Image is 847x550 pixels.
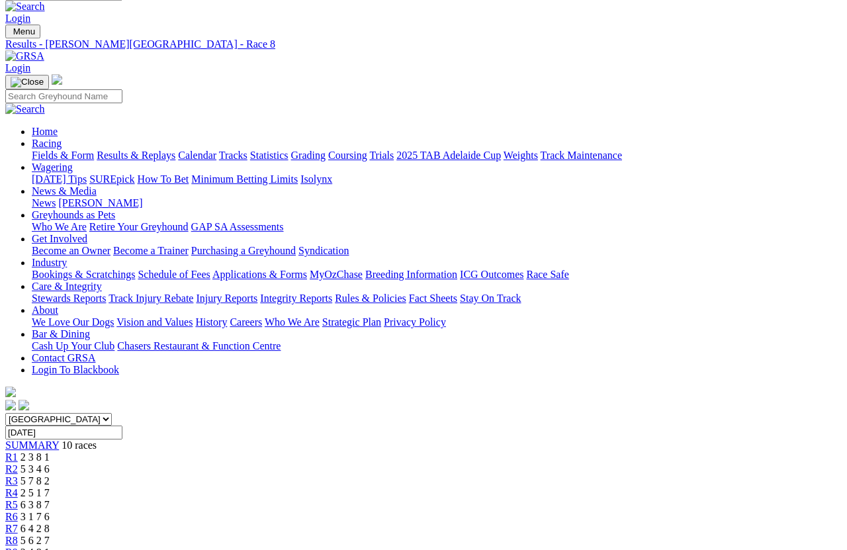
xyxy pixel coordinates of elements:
img: GRSA [5,50,44,62]
a: Isolynx [300,173,332,185]
a: Race Safe [526,269,568,280]
a: SUMMARY [5,439,59,451]
span: 5 3 4 6 [21,463,50,475]
a: Cash Up Your Club [32,340,114,351]
a: Syndication [298,245,349,256]
a: Bookings & Scratchings [32,269,135,280]
a: Fields & Form [32,150,94,161]
a: Rules & Policies [335,293,406,304]
a: Breeding Information [365,269,457,280]
a: Who We Are [265,316,320,328]
a: Integrity Reports [260,293,332,304]
a: Results - [PERSON_NAME][GEOGRAPHIC_DATA] - Race 8 [5,38,842,50]
a: Stewards Reports [32,293,106,304]
img: twitter.svg [19,400,29,410]
a: R1 [5,451,18,463]
div: Wagering [32,173,842,185]
a: R8 [5,535,18,546]
a: Privacy Policy [384,316,446,328]
a: Become a Trainer [113,245,189,256]
img: logo-grsa-white.png [52,74,62,85]
a: Become an Owner [32,245,111,256]
span: 5 7 8 2 [21,475,50,486]
div: Bar & Dining [32,340,842,352]
a: R2 [5,463,18,475]
span: 2 5 1 7 [21,487,50,498]
img: Search [5,1,45,13]
a: R6 [5,511,18,522]
a: MyOzChase [310,269,363,280]
a: [PERSON_NAME] [58,197,142,208]
a: We Love Our Dogs [32,316,114,328]
a: Strategic Plan [322,316,381,328]
span: 10 races [62,439,97,451]
a: Bar & Dining [32,328,90,340]
a: R7 [5,523,18,534]
a: History [195,316,227,328]
img: Close [11,77,44,87]
a: Coursing [328,150,367,161]
a: How To Bet [138,173,189,185]
div: Care & Integrity [32,293,842,304]
span: Menu [13,26,35,36]
a: Track Maintenance [541,150,622,161]
a: Login [5,13,30,24]
span: 5 6 2 7 [21,535,50,546]
span: 2 3 8 1 [21,451,50,463]
a: Minimum Betting Limits [191,173,298,185]
a: Statistics [250,150,289,161]
a: [DATE] Tips [32,173,87,185]
a: Retire Your Greyhound [89,221,189,232]
div: Industry [32,269,842,281]
a: Schedule of Fees [138,269,210,280]
a: Greyhounds as Pets [32,209,115,220]
a: SUREpick [89,173,134,185]
a: Chasers Restaurant & Function Centre [117,340,281,351]
div: Greyhounds as Pets [32,221,842,233]
div: Get Involved [32,245,842,257]
span: 3 1 7 6 [21,511,50,522]
a: Calendar [178,150,216,161]
input: Search [5,89,122,103]
a: R5 [5,499,18,510]
a: Wagering [32,161,73,173]
span: 6 4 2 8 [21,523,50,534]
input: Select date [5,426,122,439]
a: R4 [5,487,18,498]
a: Careers [230,316,262,328]
a: Get Involved [32,233,87,244]
a: Track Injury Rebate [109,293,193,304]
a: Tracks [219,150,247,161]
div: News & Media [32,197,842,209]
a: Results & Replays [97,150,175,161]
a: Who We Are [32,221,87,232]
a: Injury Reports [196,293,257,304]
a: GAP SA Assessments [191,221,284,232]
div: Racing [32,150,842,161]
a: News [32,197,56,208]
a: Care & Integrity [32,281,102,292]
img: logo-grsa-white.png [5,387,16,397]
a: News & Media [32,185,97,197]
a: R3 [5,475,18,486]
button: Toggle navigation [5,75,49,89]
a: Grading [291,150,326,161]
a: 2025 TAB Adelaide Cup [396,150,501,161]
a: Stay On Track [460,293,521,304]
a: Weights [504,150,538,161]
img: Search [5,103,45,115]
a: Applications & Forms [212,269,307,280]
a: Login To Blackbook [32,364,119,375]
a: Fact Sheets [409,293,457,304]
a: Trials [369,150,394,161]
button: Toggle navigation [5,24,40,38]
